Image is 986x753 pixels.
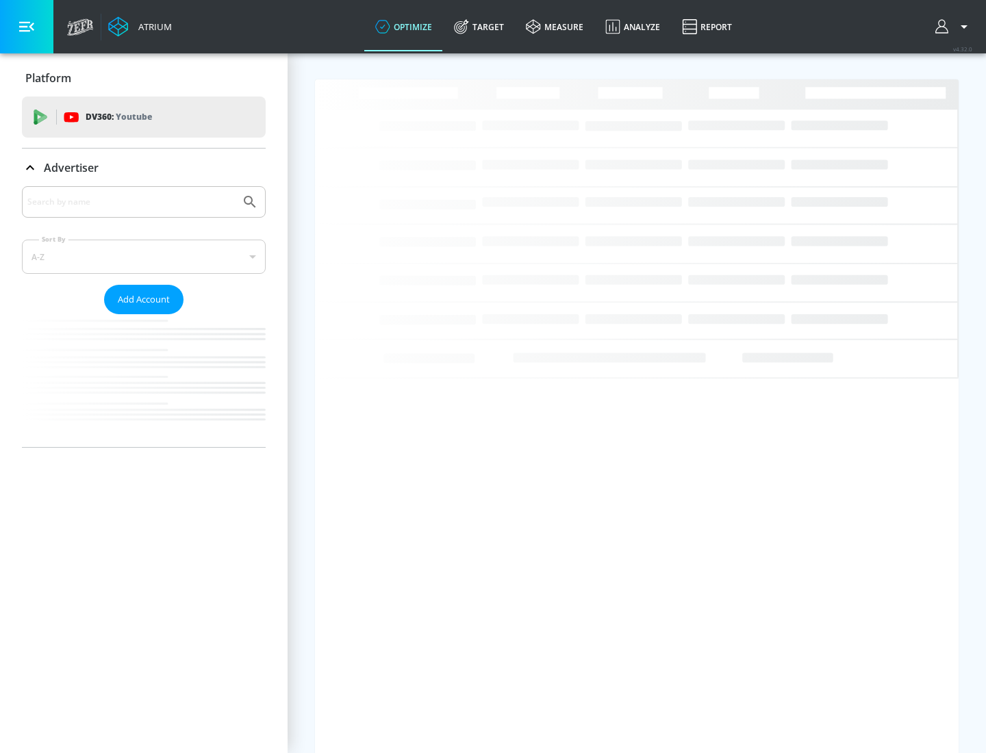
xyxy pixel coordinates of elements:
a: Report [671,2,743,51]
div: Advertiser [22,149,266,187]
p: DV360: [86,110,152,125]
label: Sort By [39,235,68,244]
p: Platform [25,71,71,86]
input: Search by name [27,193,235,211]
p: Youtube [116,110,152,124]
a: Atrium [108,16,172,37]
button: Add Account [104,285,184,314]
span: Add Account [118,292,170,307]
div: Platform [22,59,266,97]
div: Advertiser [22,186,266,447]
a: Target [443,2,515,51]
div: DV360: Youtube [22,97,266,138]
p: Advertiser [44,160,99,175]
div: A-Z [22,240,266,274]
a: optimize [364,2,443,51]
nav: list of Advertiser [22,314,266,447]
div: Atrium [133,21,172,33]
span: v 4.32.0 [953,45,972,53]
a: measure [515,2,594,51]
a: Analyze [594,2,671,51]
